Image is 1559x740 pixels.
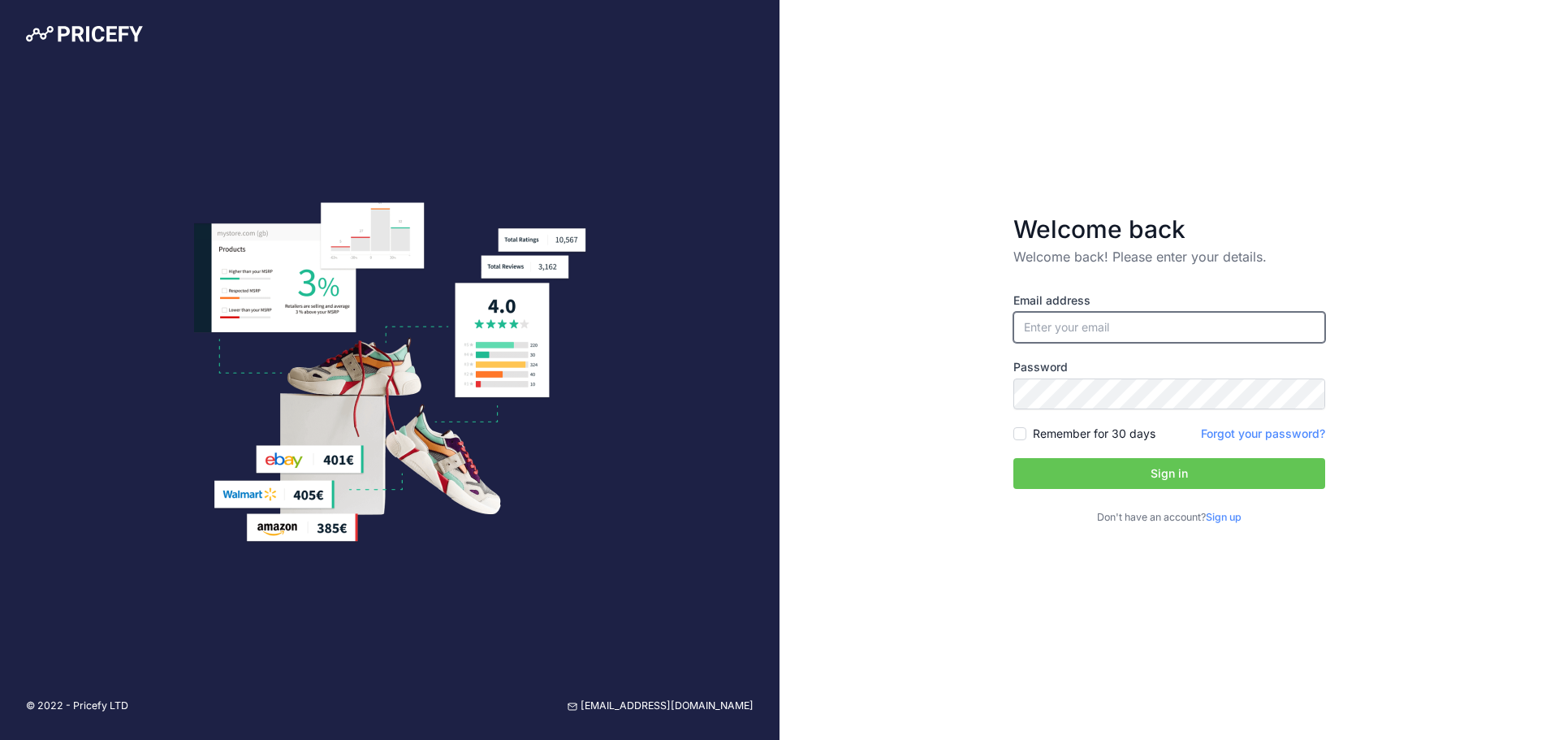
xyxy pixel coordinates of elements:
[26,26,143,42] img: Pricefy
[1201,426,1325,440] a: Forgot your password?
[1013,458,1325,489] button: Sign in
[1013,359,1325,375] label: Password
[1033,426,1155,442] label: Remember for 30 days
[1013,312,1325,343] input: Enter your email
[26,699,128,714] p: © 2022 - Pricefy LTD
[1013,510,1325,526] p: Don't have an account?
[1013,292,1325,309] label: Email address
[1013,214,1325,244] h3: Welcome back
[1206,511,1242,523] a: Sign up
[1013,247,1325,266] p: Welcome back! Please enter your details.
[568,699,754,714] a: [EMAIL_ADDRESS][DOMAIN_NAME]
